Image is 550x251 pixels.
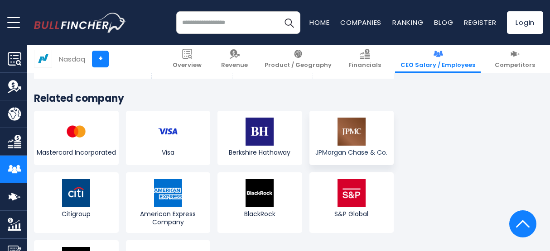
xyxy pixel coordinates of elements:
div: Nasdaq [59,54,85,64]
a: American Express Company [126,172,211,233]
a: Ranking [392,18,423,27]
a: Register [464,18,496,27]
span: Berkshire Hathaway [220,148,300,156]
span: BlackRock [220,210,300,218]
span: Overview [173,62,202,69]
span: JPMorgan Chase & Co. [312,148,392,156]
img: JPM logo [338,118,366,146]
a: JPMorgan Chase & Co. [309,111,394,165]
a: Citigroup [34,172,119,233]
span: CEO Salary / Employees [400,62,475,69]
a: Competitors [489,45,540,73]
span: Product / Geography [265,62,332,69]
a: Product / Geography [259,45,337,73]
a: Companies [340,18,381,27]
a: CEO Salary / Employees [395,45,481,73]
h3: Related company [34,92,394,105]
a: Home [309,18,329,27]
img: BRK-B logo [246,118,274,146]
img: AXP logo [154,179,182,207]
a: Login [507,11,543,34]
a: + [92,51,109,67]
img: SPGI logo [338,179,366,207]
a: Blog [434,18,453,27]
a: Mastercard Incorporated [34,111,119,165]
span: American Express Company [128,210,208,226]
span: Visa [128,148,208,156]
span: Competitors [495,62,535,69]
img: NDAQ logo [34,50,52,67]
span: Financials [348,62,381,69]
a: S&P Global [309,172,394,233]
button: Search [278,11,300,34]
img: C logo [62,179,90,207]
a: Go to homepage [34,13,126,32]
img: BLK logo [246,179,274,207]
span: S&P Global [312,210,392,218]
img: V logo [154,118,182,146]
span: Citigroup [36,210,116,218]
a: Berkshire Hathaway [217,111,302,165]
a: Financials [343,45,386,73]
a: Revenue [216,45,253,73]
img: MA logo [62,118,90,146]
img: bullfincher logo [34,13,126,32]
span: Mastercard Incorporated [36,148,116,156]
a: Visa [126,111,211,165]
a: Overview [167,45,207,73]
span: Revenue [221,62,248,69]
a: BlackRock [217,172,302,233]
